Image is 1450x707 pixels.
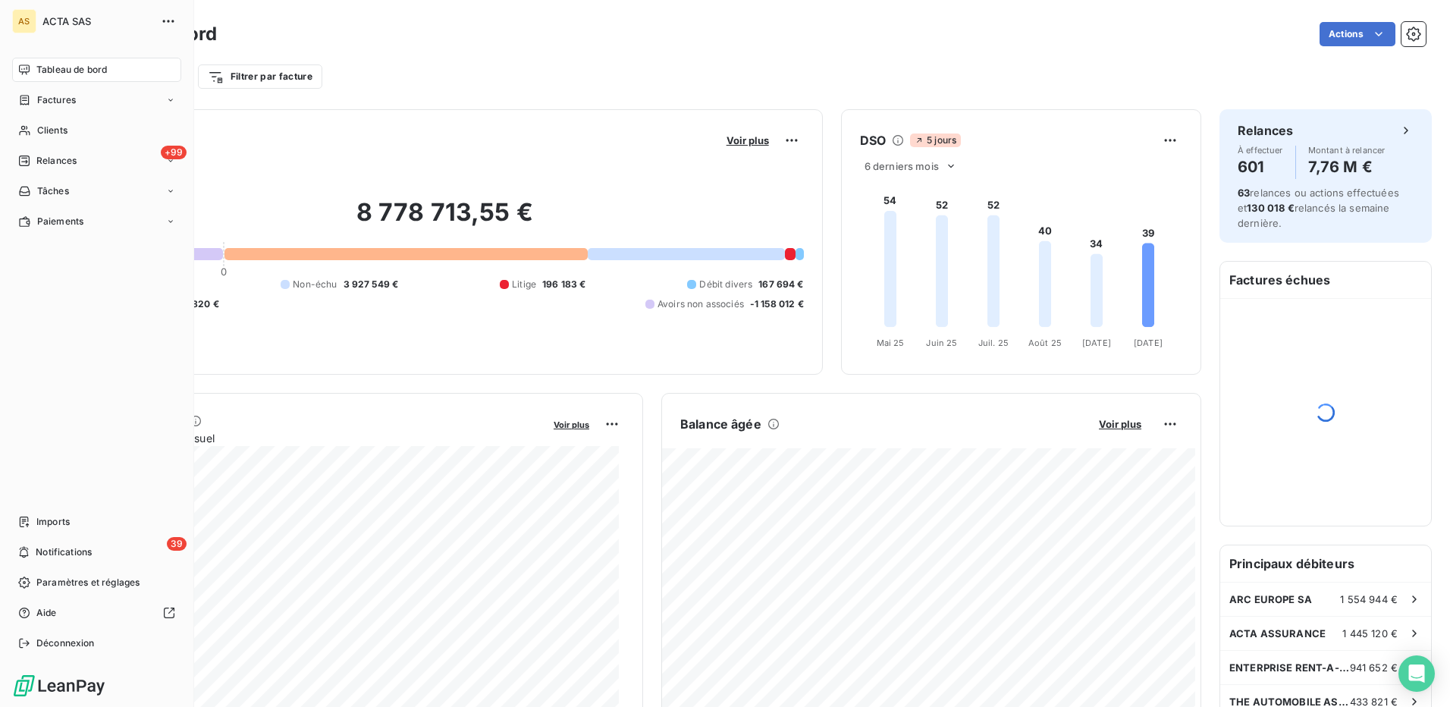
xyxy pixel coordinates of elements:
span: 39 [167,537,187,551]
button: Voir plus [722,134,774,147]
span: Débit divers [699,278,752,291]
h6: Relances [1238,121,1293,140]
span: 941 652 € [1350,661,1398,674]
tspan: Août 25 [1028,338,1062,348]
tspan: [DATE] [1134,338,1163,348]
span: Notifications [36,545,92,559]
h2: 8 778 713,55 € [86,197,804,243]
button: Filtrer par facture [198,64,322,89]
span: -1 158 012 € [750,297,804,311]
span: Paiements [37,215,83,228]
button: Voir plus [549,417,594,431]
span: 6 derniers mois [865,160,939,172]
span: relances ou actions effectuées et relancés la semaine dernière. [1238,187,1399,229]
tspan: [DATE] [1082,338,1111,348]
span: Paramètres et réglages [36,576,140,589]
span: Imports [36,515,70,529]
span: Avoirs non associés [658,297,744,311]
span: Litige [512,278,536,291]
h6: Factures échues [1220,262,1431,298]
span: Voir plus [727,134,769,146]
span: ACTA ASSURANCE [1229,627,1326,639]
span: 5 jours [910,134,961,147]
button: Actions [1320,22,1395,46]
span: Montant à relancer [1308,146,1386,155]
h4: 7,76 M € [1308,155,1386,179]
button: Voir plus [1094,417,1146,431]
span: 0 [221,266,227,278]
span: À effectuer [1238,146,1283,155]
span: 1 554 944 € [1340,593,1398,605]
h4: 601 [1238,155,1283,179]
span: Aide [36,606,57,620]
h6: Balance âgée [680,415,761,433]
div: Open Intercom Messenger [1398,655,1435,692]
span: Tâches [37,184,69,198]
span: Clients [37,124,67,137]
span: Factures [37,93,76,107]
span: ACTA SAS [42,15,152,27]
span: 167 694 € [758,278,803,291]
span: Voir plus [1099,418,1141,430]
span: 196 183 € [542,278,585,291]
span: Relances [36,154,77,168]
span: +99 [161,146,187,159]
span: 130 018 € [1247,202,1294,214]
img: Logo LeanPay [12,674,106,698]
span: ARC EUROPE SA [1229,593,1312,605]
div: AS [12,9,36,33]
span: Déconnexion [36,636,95,650]
span: Chiffre d'affaires mensuel [86,430,543,446]
span: Voir plus [554,419,589,430]
a: Aide [12,601,181,625]
h6: Principaux débiteurs [1220,545,1431,582]
h6: DSO [860,131,886,149]
span: Tableau de bord [36,63,107,77]
tspan: Juil. 25 [978,338,1009,348]
span: 63 [1238,187,1250,199]
span: 1 445 120 € [1342,627,1398,639]
span: ENTERPRISE RENT-A-CAR - CITER SA [1229,661,1350,674]
tspan: Mai 25 [876,338,904,348]
span: Non-échu [293,278,337,291]
span: 3 927 549 € [344,278,399,291]
tspan: Juin 25 [926,338,957,348]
